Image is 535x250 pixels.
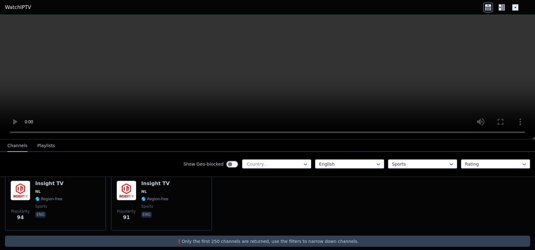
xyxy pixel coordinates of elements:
[183,161,223,167] label: Show Geo-blocked
[141,197,168,201] span: 🌎 Region-free
[141,211,152,218] p: eng
[7,140,28,152] button: Channels
[7,238,528,244] p: ❗️Only the first 250 channels are returned, use the filters to narrow down channels.
[141,180,170,187] h6: Insight TV
[11,209,30,214] span: Popularity
[37,140,55,152] button: Playlists
[141,204,153,209] span: sports
[11,180,30,200] img: Insight TV
[35,189,41,194] span: NL
[35,211,46,218] p: eng
[5,4,31,11] a: WatchIPTV
[35,204,47,209] span: sports
[117,180,136,200] img: Insight TV
[35,197,62,201] span: 🌎 Region-free
[123,214,130,221] span: 91
[35,180,64,187] h6: Insight TV
[141,189,147,194] span: NL
[117,209,136,214] span: Popularity
[17,214,24,221] span: 94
